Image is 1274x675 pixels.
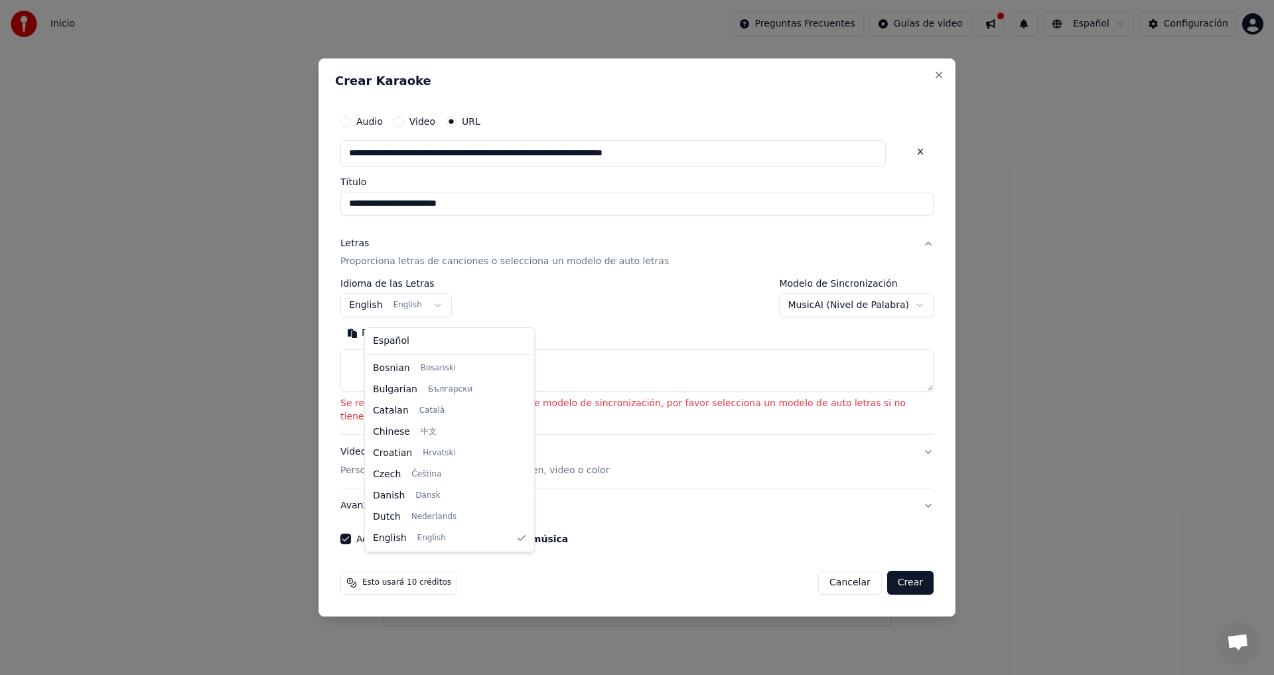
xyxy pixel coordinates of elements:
span: Čeština [411,469,441,480]
span: Bulgarian [373,383,417,396]
span: Català [419,406,445,416]
span: Catalan [373,404,409,417]
span: Bosnian [373,362,410,375]
span: Bosanski [421,363,456,374]
span: Dutch [373,510,401,524]
span: Български [428,384,472,395]
span: Dansk [415,490,440,501]
span: Czech [373,468,401,481]
span: 中文 [421,427,437,437]
span: English [373,532,407,545]
span: English [417,533,446,544]
span: Croatian [373,447,412,460]
span: Chinese [373,425,410,439]
span: Nederlands [411,512,457,522]
span: Hrvatski [423,448,456,459]
span: Español [373,335,409,348]
span: Danish [373,489,405,502]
